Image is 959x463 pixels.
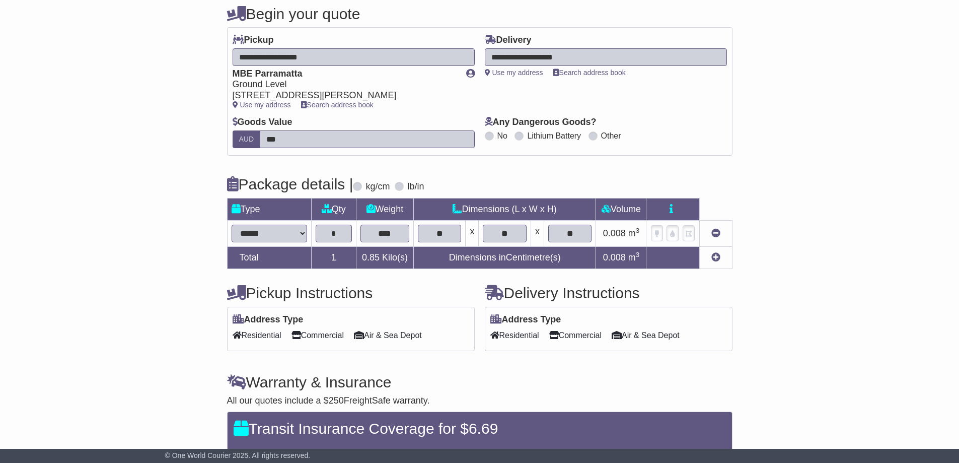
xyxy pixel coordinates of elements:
[549,327,602,343] span: Commercial
[233,79,456,90] div: Ground Level
[636,227,640,234] sup: 3
[596,198,646,220] td: Volume
[603,228,626,238] span: 0.008
[311,246,356,269] td: 1
[301,101,374,109] a: Search address book
[485,285,732,301] h4: Delivery Instructions
[227,6,732,22] h4: Begin your quote
[233,90,456,101] div: [STREET_ADDRESS][PERSON_NAME]
[227,395,732,407] div: All our quotes include a $ FreightSafe warranty.
[311,198,356,220] td: Qty
[354,327,422,343] span: Air & Sea Depot
[233,117,292,128] label: Goods Value
[227,176,353,192] h4: Package details |
[165,451,311,459] span: © One World Courier 2025. All rights reserved.
[628,252,640,262] span: m
[490,327,539,343] span: Residential
[612,327,680,343] span: Air & Sea Depot
[553,69,626,77] a: Search address book
[291,327,344,343] span: Commercial
[413,198,596,220] td: Dimensions (L x W x H)
[227,374,732,390] h4: Warranty & Insurance
[490,314,561,325] label: Address Type
[603,252,626,262] span: 0.008
[365,181,390,192] label: kg/cm
[527,131,581,141] label: Lithium Battery
[356,246,413,269] td: Kilo(s)
[233,327,281,343] span: Residential
[497,131,507,141] label: No
[329,395,344,406] span: 250
[531,220,544,246] td: x
[233,69,456,80] div: MBE Parramatta
[413,246,596,269] td: Dimensions in Centimetre(s)
[485,69,543,77] a: Use my address
[469,420,498,437] span: 6.69
[233,314,304,325] label: Address Type
[233,130,261,148] label: AUD
[227,246,311,269] td: Total
[466,220,479,246] td: x
[356,198,413,220] td: Weight
[407,181,424,192] label: lb/in
[234,420,726,437] h4: Transit Insurance Coverage for $
[485,117,597,128] label: Any Dangerous Goods?
[601,131,621,141] label: Other
[711,252,720,262] a: Add new item
[233,35,274,46] label: Pickup
[485,35,532,46] label: Delivery
[628,228,640,238] span: m
[233,101,291,109] a: Use my address
[636,251,640,258] sup: 3
[711,228,720,238] a: Remove this item
[362,252,380,262] span: 0.85
[227,285,475,301] h4: Pickup Instructions
[227,198,311,220] td: Type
